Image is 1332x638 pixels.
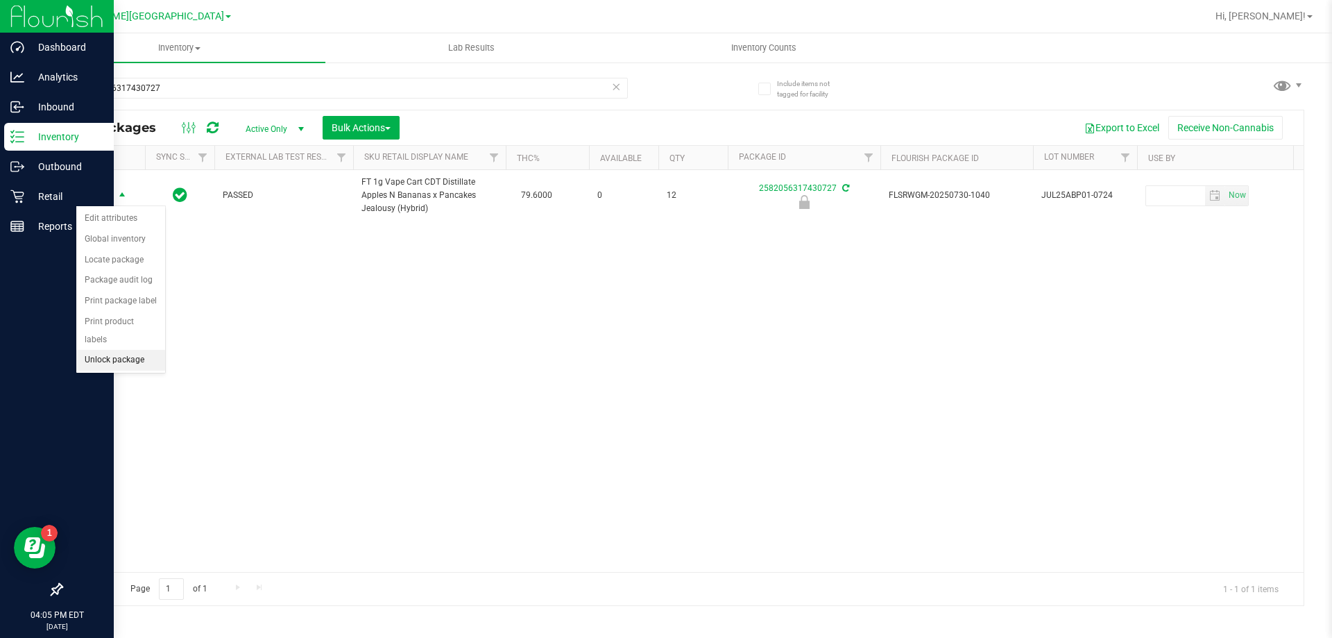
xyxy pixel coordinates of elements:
span: FT 1g Vape Cart CDT Distillate Apples N Bananas x Pancakes Jealousy (Hybrid) [361,176,497,216]
span: JUL25ABP01-0724 [1041,189,1129,202]
inline-svg: Inbound [10,100,24,114]
a: 2582056317430727 [759,183,837,193]
li: Unlock package [76,350,165,371]
span: Clear [611,78,621,96]
a: Lab Results [325,33,617,62]
inline-svg: Dashboard [10,40,24,54]
span: Include items not tagged for facility [777,78,846,99]
a: Filter [191,146,214,169]
div: Newly Received [726,195,882,209]
a: THC% [517,153,540,163]
a: Filter [857,146,880,169]
inline-svg: Analytics [10,70,24,84]
span: FLSRWGM-20250730-1040 [889,189,1025,202]
a: Flourish Package ID [891,153,979,163]
span: Inventory [33,42,325,54]
a: Use By [1148,153,1175,163]
span: All Packages [72,120,170,135]
li: Global inventory [76,229,165,250]
li: Print package label [76,291,165,312]
a: Filter [483,146,506,169]
span: 79.6000 [514,185,559,205]
a: Filter [1114,146,1137,169]
span: Hi, [PERSON_NAME]! [1215,10,1306,22]
span: 0 [597,189,650,202]
li: Print product labels [76,312,165,350]
inline-svg: Retail [10,190,24,203]
a: Inventory [33,33,325,62]
a: Sync Status [156,152,210,162]
span: Bulk Actions [332,122,391,133]
span: select [1225,186,1248,205]
a: Sku Retail Display Name [364,152,468,162]
button: Bulk Actions [323,116,400,140]
li: Package audit log [76,270,165,291]
span: Inventory Counts [712,42,815,54]
button: Receive Non-Cannabis [1168,116,1283,140]
span: Page of 1 [119,578,219,600]
span: In Sync [173,185,187,205]
input: Search Package ID, Item Name, SKU, Lot or Part Number... [61,78,628,99]
span: select [114,186,131,205]
span: PASSED [223,189,345,202]
button: Export to Excel [1075,116,1168,140]
p: Outbound [24,158,108,175]
p: [DATE] [6,621,108,632]
a: Filter [330,146,353,169]
p: Retail [24,188,108,205]
span: 1 - 1 of 1 items [1212,578,1290,599]
p: Dashboard [24,39,108,56]
a: Inventory Counts [617,33,910,62]
p: Inventory [24,128,108,145]
input: 1 [159,578,184,600]
a: Package ID [739,152,786,162]
span: 12 [667,189,719,202]
span: Sync from Compliance System [840,183,849,193]
span: Set Current date [1225,185,1249,205]
p: Reports [24,218,108,235]
span: Lab Results [429,42,513,54]
inline-svg: Reports [10,219,24,233]
a: Lot Number [1044,152,1094,162]
iframe: Resource center [14,527,55,569]
li: Edit attributes [76,208,165,229]
span: [PERSON_NAME][GEOGRAPHIC_DATA] [53,10,224,22]
inline-svg: Inventory [10,130,24,144]
inline-svg: Outbound [10,160,24,174]
a: Available [600,153,642,163]
iframe: Resource center unread badge [41,525,58,542]
a: Qty [669,153,685,163]
li: Locate package [76,250,165,271]
a: External Lab Test Result [225,152,334,162]
span: select [1205,186,1225,205]
p: 04:05 PM EDT [6,609,108,621]
p: Analytics [24,69,108,85]
p: Inbound [24,99,108,115]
